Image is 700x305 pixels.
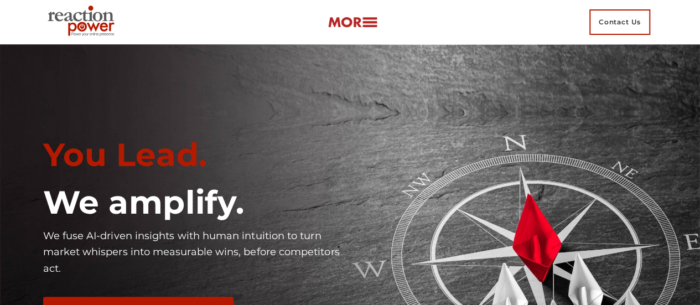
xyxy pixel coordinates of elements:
img: Executive Branding | Personal Branding Agency [43,2,123,42]
span: Contact Us [589,9,650,35]
p: We fuse AI-driven insights with human intuition to turn market whispers into measurable wins, bef... [43,228,342,277]
h1: We amplify. [43,183,342,223]
span: You Lead. [43,135,208,174]
img: more-btn.png [328,16,377,29]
